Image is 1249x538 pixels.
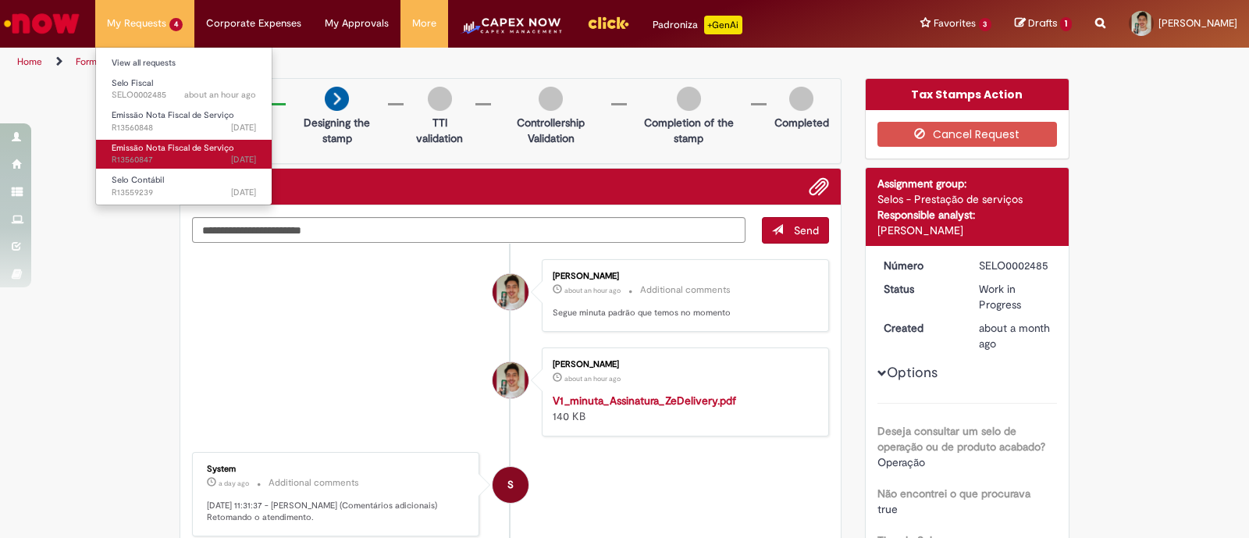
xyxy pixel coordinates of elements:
[872,281,968,297] dt: Status
[866,79,1069,110] div: Tax Stamps Action
[872,258,968,273] dt: Número
[428,87,452,111] img: img-circle-grey.png
[184,89,256,101] span: about an hour ago
[539,87,563,111] img: img-circle-grey.png
[219,479,249,488] time: 29/09/2025 11:31:40
[587,11,629,34] img: click_logo_yellow_360x200.png
[2,8,82,39] img: ServiceNow
[564,374,621,383] span: about an hour ago
[553,307,813,319] p: Segue minuta padrão que temos no momento
[762,217,829,244] button: Send
[493,274,528,310] div: Thiago Henrique De Oliveira
[979,321,1050,351] span: about a month ago
[96,172,272,201] a: Open R13559239 : Selo Contábil
[499,115,603,146] p: Controllership Validation
[553,394,736,408] a: V1_minuta_Assinatura_ZeDelivery.pdf
[635,115,743,146] p: Completion of the stamp
[553,272,813,281] div: [PERSON_NAME]
[979,281,1052,312] div: Work in Progress
[112,109,234,121] span: Emissão Nota Fiscal de Serviço
[564,286,621,295] time: 30/09/2025 16:01:33
[112,154,256,166] span: R13560847
[231,187,256,198] span: [DATE]
[460,16,564,47] img: CapexLogo5.png
[95,47,272,205] ul: My Requests
[872,320,968,336] dt: Created
[877,223,1058,238] div: [PERSON_NAME]
[76,55,191,68] a: Formulário de Atendimento
[112,142,234,154] span: Emissão Nota Fiscal de Serviço
[412,16,436,31] span: More
[269,476,359,490] small: Additional comments
[325,87,349,111] img: arrow-next.png
[112,174,164,186] span: Selo Contábil
[934,16,976,31] span: Favorites
[207,500,467,524] p: [DATE] 11:31:37 - [PERSON_NAME] (Comentários adicionais) Retomando o atendimento.
[877,455,925,469] span: Operação
[1028,16,1058,30] span: Drafts
[96,107,272,136] a: Open R13560848 : Emissão Nota Fiscal de Serviço
[553,393,813,424] div: 140 KB
[294,115,381,146] p: Designing the stamp
[96,140,272,169] a: Open R13560847 : Emissão Nota Fiscal de Serviço
[112,89,256,102] span: SELO0002485
[17,55,42,68] a: Home
[207,465,467,474] div: System
[96,55,272,72] a: View all requests
[564,286,621,295] span: about an hour ago
[677,87,701,111] img: img-circle-grey.png
[231,122,256,134] time: 23/09/2025 18:17:10
[206,16,301,31] span: Corporate Expenses
[231,187,256,198] time: 23/09/2025 14:11:14
[493,467,528,503] div: System
[184,89,256,101] time: 30/09/2025 16:01:33
[411,115,468,146] p: TTI validation
[1060,17,1072,31] span: 1
[112,77,153,89] span: Selo Fiscal
[169,18,183,31] span: 4
[653,16,742,34] div: Padroniza
[231,154,256,166] span: [DATE]
[774,115,829,130] p: Completed
[877,486,1030,501] b: Não encontrei o que procurava
[12,48,821,77] ul: Page breadcrumbs
[640,283,731,297] small: Additional comments
[809,176,829,197] button: Add attachments
[192,217,745,244] textarea: Type your message here...
[877,122,1058,147] button: Cancel Request
[979,320,1052,351] div: 29/08/2025 15:44:25
[112,122,256,134] span: R13560848
[877,502,898,516] span: true
[979,18,992,31] span: 3
[493,362,528,398] div: Thiago Henrique De Oliveira
[1158,16,1237,30] span: [PERSON_NAME]
[877,207,1058,223] div: Responsible analyst:
[96,75,272,104] a: Open SELO0002485 : Selo Fiscal
[107,16,166,31] span: My Requests
[112,187,256,199] span: R13559239
[794,223,819,237] span: Send
[877,191,1058,207] div: Selos - Prestação de serviços
[553,360,813,369] div: [PERSON_NAME]
[507,466,514,504] span: S
[231,122,256,134] span: [DATE]
[877,176,1058,191] div: Assignment group:
[979,321,1050,351] time: 29/08/2025 15:44:25
[231,154,256,166] time: 23/09/2025 18:17:05
[789,87,813,111] img: img-circle-grey.png
[704,16,742,34] p: +GenAi
[325,16,389,31] span: My Approvals
[1015,16,1072,31] a: Drafts
[877,424,1045,454] b: Deseja consultar um selo de operação ou de produto acabado?
[979,258,1052,273] div: SELO0002485
[564,374,621,383] time: 30/09/2025 16:01:19
[219,479,249,488] span: a day ago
